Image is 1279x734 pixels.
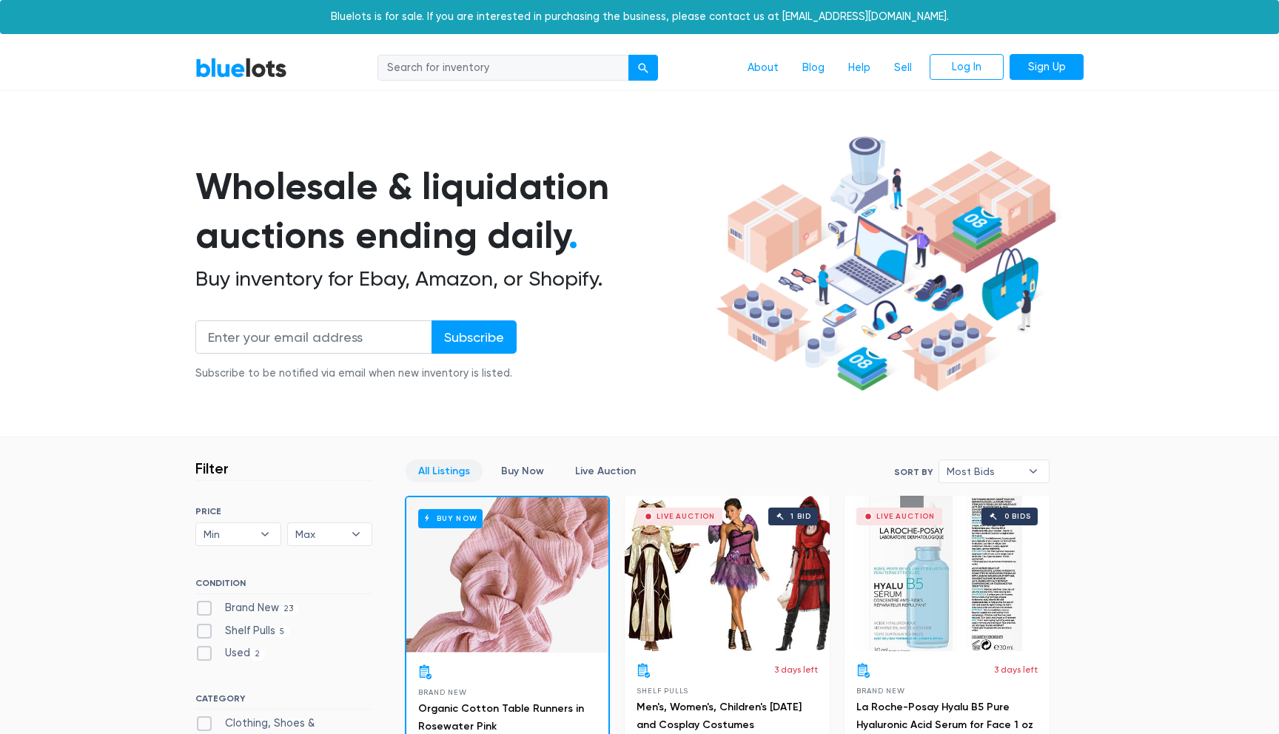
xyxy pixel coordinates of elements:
[279,603,298,615] span: 23
[894,465,933,479] label: Sort By
[637,701,802,731] a: Men's, Women's, Children's [DATE] and Cosplay Costumes
[568,213,578,257] span: .
[637,687,688,695] span: Shelf Pulls
[195,162,711,260] h1: Wholesale & liquidation auctions ending daily
[994,663,1038,676] p: 3 days left
[790,54,836,82] a: Blog
[377,55,629,81] input: Search for inventory
[1018,460,1049,482] b: ▾
[418,509,483,528] h6: Buy Now
[856,687,904,695] span: Brand New
[195,645,265,661] label: Used
[790,513,810,520] div: 1 bid
[489,459,557,482] a: Buy Now
[195,266,711,292] h2: Buy inventory for Ebay, Amazon, or Shopify.
[295,523,344,545] span: Max
[204,523,252,545] span: Min
[711,129,1061,399] img: hero-ee84e7d0318cb26816c560f6b4441b76977f77a177738b4e94f68c95b2b83dbb.png
[406,497,608,653] a: Buy Now
[432,320,517,354] input: Subscribe
[774,663,818,676] p: 3 days left
[406,459,483,482] a: All Listings
[930,54,1004,81] a: Log In
[882,54,924,82] a: Sell
[1010,54,1084,81] a: Sign Up
[418,702,584,733] a: Organic Cotton Table Runners in Rosewater Pink
[195,459,229,477] h3: Filter
[195,57,287,78] a: BlueLots
[195,600,298,616] label: Brand New
[195,693,372,710] h6: CATEGORY
[563,459,648,482] a: Live Auction
[856,701,1033,731] a: La Roche-Posay Hyalu B5 Pure Hyaluronic Acid Serum for Face 1 oz
[195,506,372,516] h6: PRICE
[195,320,432,354] input: Enter your email address
[625,496,830,651] a: Live Auction 1 bid
[195,578,372,594] h6: CONDITION
[1004,513,1031,520] div: 0 bids
[836,54,882,82] a: Help
[195,366,517,382] div: Subscribe to be notified via email when new inventory is listed.
[275,626,289,638] span: 5
[249,523,281,545] b: ▾
[418,688,466,696] span: Brand New
[250,649,265,661] span: 2
[657,513,715,520] div: Live Auction
[845,496,1050,651] a: Live Auction 0 bids
[195,623,289,639] label: Shelf Pulls
[876,513,935,520] div: Live Auction
[947,460,1021,482] span: Most Bids
[340,523,372,545] b: ▾
[736,54,790,82] a: About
